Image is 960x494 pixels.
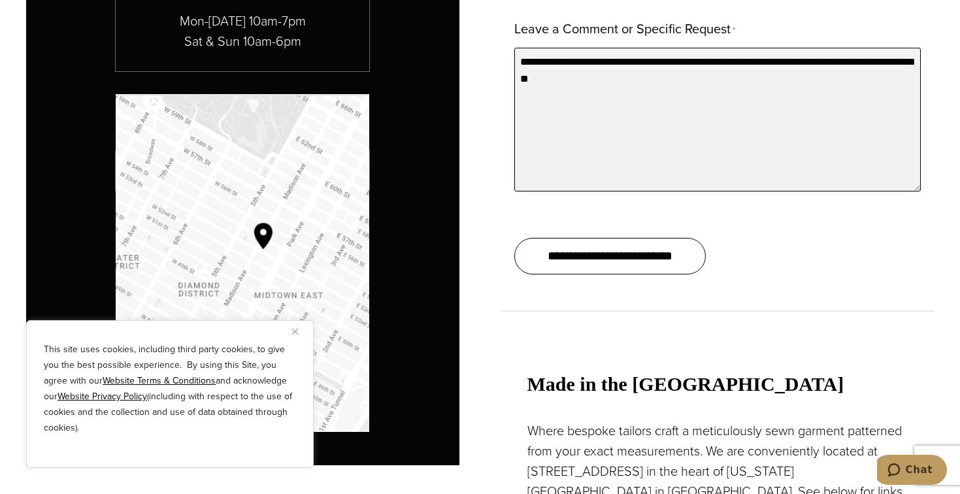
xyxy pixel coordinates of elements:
label: Leave a Comment or Specific Request [514,17,735,42]
img: Google map with pin showing Alan David location at Madison Avenue & 53rd Street NY [116,94,369,432]
button: Close [292,323,308,339]
p: This site uses cookies, including third party cookies, to give you the best possible experience. ... [44,342,296,436]
a: Website Terms & Conditions [103,374,216,387]
strong: Made in the [GEOGRAPHIC_DATA] [527,373,844,395]
iframe: Opens a widget where you can chat to one of our agents [877,455,947,487]
img: Close [292,329,298,335]
a: Map to Alan David Custom [116,94,369,432]
a: Website Privacy Policy [58,389,147,403]
p: Mon-[DATE] 10am-7pm Sat & Sun 10am-6pm [116,11,369,52]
